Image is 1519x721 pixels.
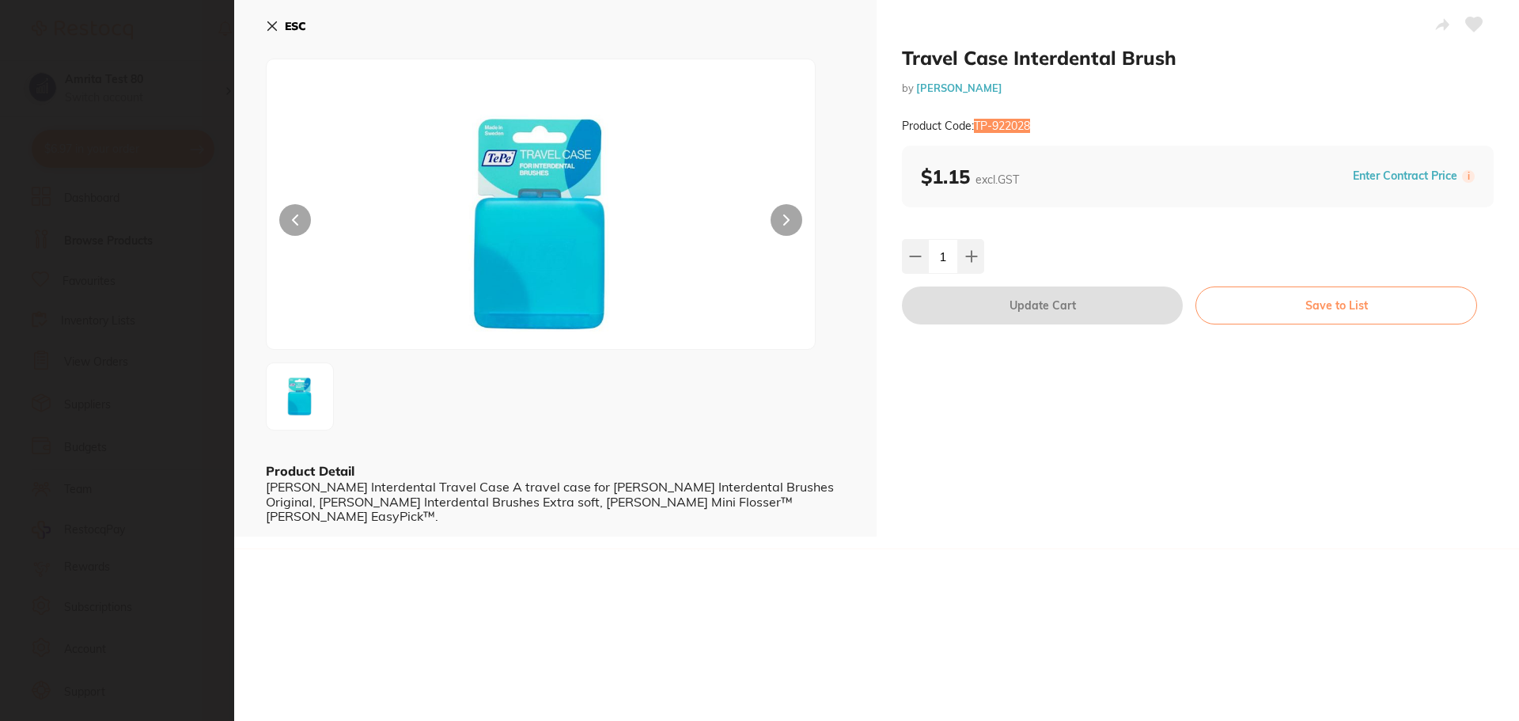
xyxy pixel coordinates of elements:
[902,82,1494,94] small: by
[975,173,1019,187] span: excl. GST
[902,287,1183,324] button: Update Cart
[377,99,706,349] img: MjI3LWpwZy0yNTQ3
[1462,170,1475,183] label: i
[271,368,328,425] img: MjI3LWpwZy0yNTQ3
[916,82,1002,94] a: [PERSON_NAME]
[1195,287,1477,324] button: Save to List
[266,13,306,40] button: ESC
[285,19,306,33] b: ESC
[902,120,1030,133] small: Product Code: TP-922028
[902,46,1494,70] h2: Travel Case Interdental Brush
[266,480,845,523] div: [PERSON_NAME] Interdental Travel Case A travel case for [PERSON_NAME] Interdental Brushes Origina...
[266,463,354,479] b: Product Detail
[921,165,1019,188] b: $1.15
[1348,169,1462,184] button: Enter Contract Price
